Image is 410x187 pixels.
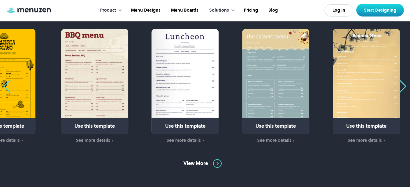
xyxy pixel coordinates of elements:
div: Solutions [209,7,229,14]
a: Use this template [152,29,219,134]
div: See more details [166,138,201,143]
div: 5 / 31 [152,29,230,144]
a: See more details [242,137,309,144]
a: Start Designing [356,4,404,16]
a: See more details [61,137,128,144]
a: Pricing [238,1,263,20]
div: Product [94,1,125,20]
a: See more details [152,137,219,144]
div: See more details [76,138,110,143]
div: Product [100,7,116,14]
div: 6 / 31 [242,29,321,144]
a: Use this template [61,29,128,134]
div: See more details [347,138,382,143]
div: Next slide [399,80,407,93]
a: Use this template [333,29,400,134]
a: Log In [325,4,353,16]
div: See more details [257,138,292,143]
a: Use this template [242,29,309,134]
a: Blog [263,1,282,20]
a: View More [183,159,227,168]
div: Previous slide [3,80,11,93]
div: View More [183,160,208,167]
div: Solutions [203,1,238,20]
a: Menu Designs [125,1,165,20]
a: Menu Boards [165,1,203,20]
div: 4 / 31 [61,29,140,144]
a: See more details [333,137,400,144]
